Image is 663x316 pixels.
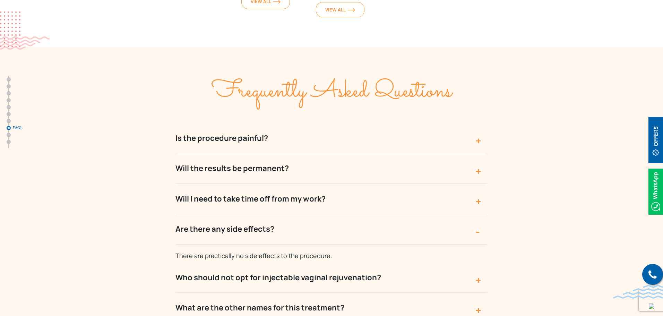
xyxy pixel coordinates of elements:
[648,117,663,163] img: offerBt
[325,7,355,13] span: View All
[175,123,488,153] button: Is the procedure painful?
[13,126,48,130] span: FAQ’s
[648,169,663,215] img: Whatsappicon
[175,251,332,260] span: There are practically no side effects to the procedure.
[175,153,488,183] button: Will the results be permanent?
[175,214,488,244] button: Are there any side effects?
[648,187,663,195] a: Whatsappicon
[347,8,355,12] img: orange-arrow
[649,304,654,309] img: up-blue-arrow.svg
[7,126,11,130] a: FAQ’s
[316,2,364,17] a: View Allorange-arrow
[175,263,488,293] button: Who should not opt for injectable vaginal rejuvenation?
[212,73,452,110] span: Frequently Asked Questions
[175,184,488,214] button: Will I need to take time off from my work?
[613,285,663,299] img: bluewave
